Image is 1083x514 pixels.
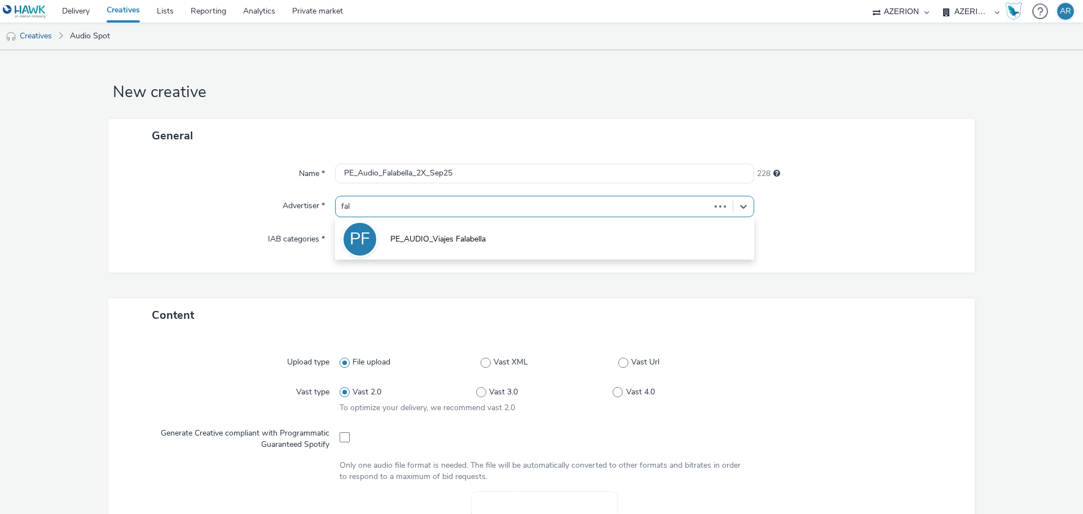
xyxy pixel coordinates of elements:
[340,460,750,483] div: Only one audio file format is needed. The file will be automatically converted to other formats a...
[1005,2,1022,20] img: Hawk Academy
[353,357,390,368] span: File upload
[294,164,329,179] label: Name *
[489,386,518,398] span: Vast 3.0
[108,82,975,103] h1: New creative
[263,229,329,245] label: IAB categories *
[152,307,194,323] span: Content
[129,423,334,451] label: Generate Creative compliant with Programmatic Guaranteed Spotify
[757,168,771,179] span: 228
[152,128,193,143] span: General
[626,386,655,398] span: Vast 4.0
[631,357,659,368] span: Vast Url
[353,386,381,398] span: Vast 2.0
[1005,2,1027,20] a: Hawk Academy
[335,164,754,183] input: Name
[292,382,334,398] label: Vast type
[6,31,17,42] img: audio
[340,402,515,413] span: To optimize your delivery, we recommend vast 2.0
[350,223,370,255] div: PF
[283,352,334,368] label: Upload type
[1060,3,1071,20] div: AR
[3,5,46,19] img: undefined Logo
[278,196,329,212] label: Advertiser *
[773,168,780,179] div: Maximum 255 characters
[494,357,528,368] span: Vast XML
[64,23,116,50] a: Audio Spot
[390,234,486,245] span: PE_AUDIO_Viajes Falabella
